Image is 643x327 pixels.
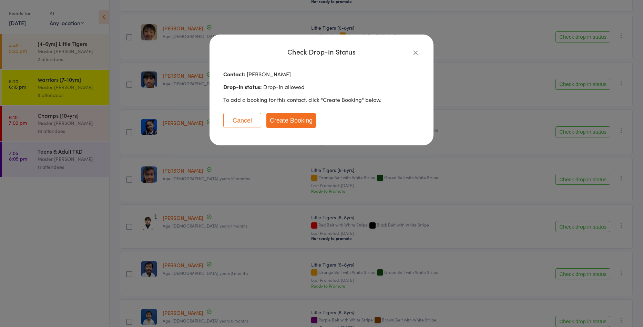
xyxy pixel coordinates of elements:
[223,84,420,103] div: To add a booking for this contact, click "Create Booking" below.
[223,48,420,55] div: Check Drop-in Status
[223,113,261,127] button: Cancel
[266,113,316,128] button: Create Booking
[247,70,291,78] span: [PERSON_NAME]
[263,83,305,90] span: Drop-in allowed
[223,70,245,78] strong: Contact:
[223,83,262,90] strong: Drop-in status:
